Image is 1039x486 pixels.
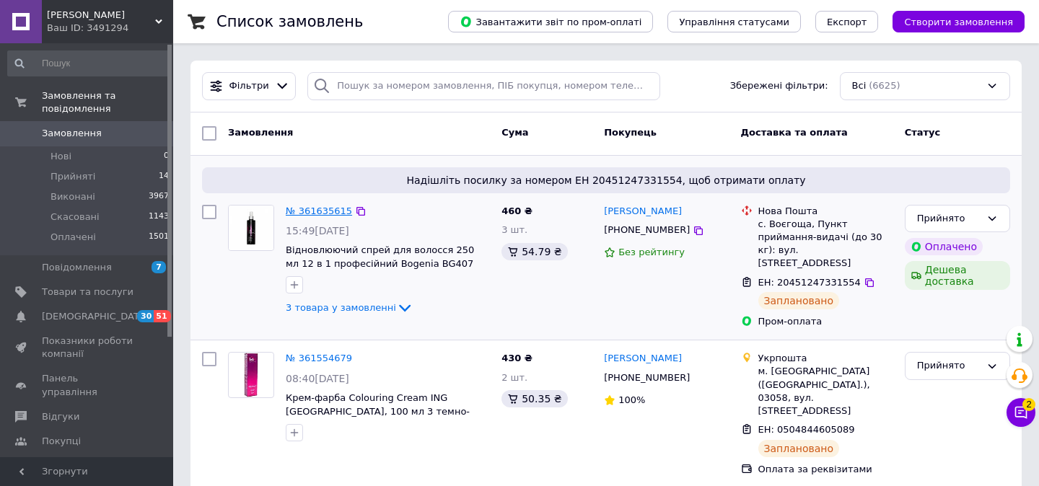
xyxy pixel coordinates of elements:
span: Замовлення [228,127,293,138]
span: Cума [501,127,528,138]
a: № 361635615 [286,206,352,216]
span: 1501 [149,231,169,244]
h1: Список замовлень [216,13,363,30]
span: 08:40[DATE] [286,373,349,384]
div: Оплачено [905,238,983,255]
span: Товари та послуги [42,286,133,299]
div: Дешева доставка [905,261,1010,290]
span: 430 ₴ [501,353,532,363]
button: Чат з покупцем2 [1007,398,1035,427]
span: Всі [852,79,867,93]
a: [PERSON_NAME] [604,352,682,366]
a: 3 товара у замовленні [286,302,413,313]
span: 2 шт. [501,372,527,383]
span: Відгуки [42,410,79,423]
span: Замовлення [42,127,102,140]
button: Управління статусами [667,11,801,32]
span: ANNET [47,9,155,22]
div: 54.79 ₴ [501,243,567,260]
div: Оплата за реквізитами [758,463,893,476]
div: м. [GEOGRAPHIC_DATA] ([GEOGRAPHIC_DATA].), 03058, вул. [STREET_ADDRESS] [758,365,893,417]
a: Фото товару [228,352,274,398]
span: ЕН: 20451247331554 [758,277,861,288]
img: Фото товару [244,353,258,397]
span: Створити замовлення [904,17,1013,27]
div: Прийнято [917,358,981,374]
div: Нова Пошта [758,205,893,218]
span: Доставка та оплата [741,127,848,138]
span: 51 [154,310,170,322]
span: Прийняті [51,170,95,183]
button: Завантажити звіт по пром-оплаті [448,11,653,32]
a: № 361554679 [286,353,352,363]
input: Пошук [7,50,170,76]
span: Показники роботи компанії [42,335,133,361]
div: Укрпошта [758,352,893,365]
span: 7 [152,261,166,273]
button: Експорт [815,11,879,32]
img: Фото товару [229,206,273,250]
span: 3967 [149,190,169,203]
div: с. Воєгоща, Пункт приймання-видачі (до 30 кг): вул. [STREET_ADDRESS] [758,218,893,270]
span: Повідомлення [42,261,112,274]
span: 100% [618,394,645,405]
span: 460 ₴ [501,206,532,216]
span: [DEMOGRAPHIC_DATA] [42,310,149,323]
div: 50.35 ₴ [501,390,567,407]
span: Статус [905,127,941,138]
span: Без рейтингу [618,247,685,257]
span: Панель управління [42,372,133,398]
span: 3 шт. [501,224,527,235]
div: Прийнято [917,211,981,226]
span: Нові [51,150,71,163]
span: Замовлення та повідомлення [42,89,173,115]
span: 0 [164,150,169,163]
span: Завантажити звіт по пром-оплаті [460,15,641,28]
a: [PERSON_NAME] [604,205,682,218]
a: Створити замовлення [878,16,1025,27]
div: Пром-оплата [758,315,893,328]
a: Крем-фарба Colouring Cream ING [GEOGRAPHIC_DATA], 100 мл 3 темно-каштановий [286,392,470,430]
div: Заплановано [758,440,840,457]
a: Відновлюючий спрей для волосся 250 мл 12 в 1 професійний Bogenia BG407 [286,244,474,269]
span: 14 [159,170,169,183]
input: Пошук за номером замовлення, ПІБ покупця, номером телефону, Email, номером накладної [307,72,660,100]
span: 15:49[DATE] [286,225,349,237]
span: Оплачені [51,231,96,244]
span: 3 товара у замовленні [286,302,396,313]
div: Заплановано [758,292,840,309]
button: Створити замовлення [893,11,1025,32]
a: Фото товару [228,205,274,251]
span: 2 [1022,398,1035,411]
span: Фільтри [229,79,269,93]
span: [PHONE_NUMBER] [604,372,690,383]
div: Ваш ID: 3491294 [47,22,173,35]
span: ЕН: 0504844605089 [758,424,855,435]
span: Виконані [51,190,95,203]
span: Збережені фільтри: [730,79,828,93]
span: Надішліть посилку за номером ЕН 20451247331554, щоб отримати оплату [208,173,1004,187]
span: Покупці [42,435,81,448]
span: Скасовані [51,211,100,224]
span: Експорт [827,17,867,27]
span: [PHONE_NUMBER] [604,224,690,235]
span: 30 [137,310,154,322]
span: 1143 [149,211,169,224]
span: (6625) [869,80,900,91]
span: Управління статусами [679,17,789,27]
span: Покупець [604,127,657,138]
